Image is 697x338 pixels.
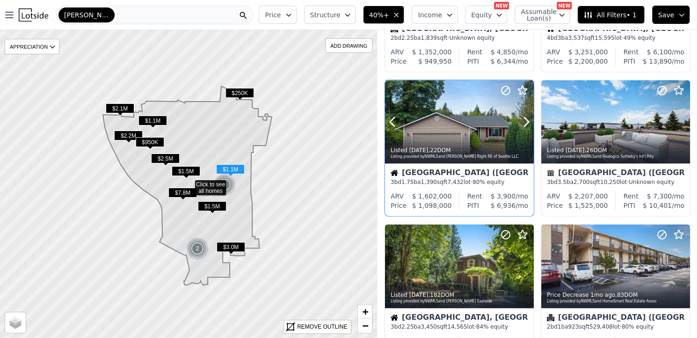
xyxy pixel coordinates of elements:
div: [GEOGRAPHIC_DATA], [GEOGRAPHIC_DATA] [391,314,528,323]
span: 1,390 [421,179,437,185]
div: /mo [639,191,684,201]
img: Townhouse [547,169,554,176]
span: 923 [568,323,579,330]
div: [GEOGRAPHIC_DATA] ([GEOGRAPHIC_DATA]) [391,169,528,178]
div: [GEOGRAPHIC_DATA] ([GEOGRAPHIC_DATA]) [547,169,684,178]
a: Listed [DATE],22DOMListing provided byNWMLSand [PERSON_NAME] Right RE of Seattle LLCHouse[GEOGRAP... [385,80,533,217]
span: $ 1,602,000 [412,192,452,200]
span: $2.2M [114,131,143,140]
div: Rent [467,191,482,201]
span: Equity [471,10,492,20]
time: 2025-08-30 23:04 [590,292,615,298]
img: Lotside [19,8,48,22]
a: Zoom in [358,305,372,319]
div: ARV [391,47,404,57]
span: − [362,320,368,331]
div: $1.5M [198,201,226,215]
div: Listing provided by NWMLS and HomeSmart Real Estate Assoc [547,299,685,304]
div: 2 [186,237,209,260]
div: Rent [624,47,639,57]
span: 14,565 [448,323,467,330]
span: 40%+ [369,10,389,20]
div: 3 [213,174,236,196]
span: $250K [225,88,254,98]
button: Structure [304,6,356,24]
div: $2.2M [114,131,143,144]
div: $950K [136,137,164,151]
div: NEW [494,2,509,9]
div: Listed , 26 DOM [547,147,685,154]
span: $1.1M [138,116,167,125]
img: g1.png [213,174,236,196]
img: g1.png [186,237,209,260]
div: NEW [557,2,572,9]
span: 15,595 [595,35,614,41]
div: 3 bd 3.5 ba sqft lot · Unknown equity [547,178,684,186]
span: 529,408 [589,323,613,330]
div: ARV [391,191,404,201]
span: $ 6,100 [647,48,672,56]
span: 7,432 [448,179,464,185]
span: $2.1M [106,103,134,113]
span: $ 6,936 [491,202,515,209]
div: 3 bd 2.25 ba sqft lot · 84% equity [391,323,528,331]
div: PITI [467,201,479,210]
span: 10,250 [600,179,620,185]
img: House [391,169,398,176]
div: $1.1M [138,116,167,129]
div: 4 bd 3 ba sqft lot · 49% equity [547,34,684,42]
button: Assumable Loan(s) [515,6,570,24]
div: Price [391,57,407,66]
span: $ 3,251,000 [568,48,608,56]
div: /mo [635,57,684,66]
span: $1.5M [172,166,200,176]
time: 2025-09-03 15:35 [409,292,428,298]
span: [PERSON_NAME] [64,10,109,20]
button: Save [652,6,690,24]
button: All Filters• 1 [577,6,644,24]
time: 2025-09-05 00:00 [566,147,585,154]
div: $7.8M [168,188,197,201]
div: Listing provided by NWMLS and [PERSON_NAME] Eastside [391,299,529,304]
div: /mo [635,201,684,210]
span: 2,700 [574,179,589,185]
span: Structure [310,10,340,20]
div: $2.1M [106,103,134,117]
span: $ 1,525,000 [568,202,608,209]
span: $ 2,207,000 [568,192,608,200]
span: $ 3,900 [491,192,515,200]
div: $3.0M [217,242,245,256]
div: /mo [479,57,528,66]
span: Save [658,10,674,20]
span: Price [265,10,281,20]
div: Rent [624,191,639,201]
div: /mo [482,191,528,201]
span: All Filters • 1 [583,10,636,20]
div: /mo [482,47,528,57]
span: + [362,306,368,317]
span: $ 1,352,000 [412,48,452,56]
span: $ 4,850 [491,48,515,56]
div: 3 bd 1.75 ba sqft lot · 80% equity [391,178,528,186]
button: Equity [465,6,507,24]
div: Price [547,201,563,210]
div: Price [547,57,563,66]
span: $2.5M [151,154,180,163]
span: 1,839 [421,35,437,41]
div: Price Decrease , 83 DOM [547,291,685,299]
span: $7.8M [168,188,197,198]
div: /mo [639,47,684,57]
button: 40%+ [363,6,405,24]
div: $2.5M [151,154,180,167]
div: REMOVE OUTLINE [297,323,347,331]
div: /mo [479,201,528,210]
div: 2 bd 1 ba sqft lot · 80% equity [547,323,684,331]
div: Listed , 22 DOM [391,147,529,154]
div: ARV [547,191,560,201]
a: Listed [DATE],26DOMListing provided byNWMLSand Realogics Sotheby's Int'l RltyTownhouse[GEOGRAPHIC... [541,80,690,217]
img: Condominium [547,314,554,321]
div: $1.1M [216,164,245,178]
span: $ 13,890 [643,58,672,65]
span: $ 949,950 [418,58,451,65]
span: $ 2,200,000 [568,58,608,65]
